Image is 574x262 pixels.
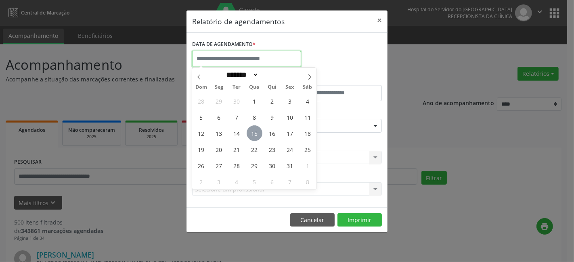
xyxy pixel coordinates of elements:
label: DATA DE AGENDAMENTO [192,38,256,51]
span: Novembro 2, 2025 [193,174,209,189]
span: Outubro 25, 2025 [300,141,316,157]
label: ATÉ [289,73,382,85]
span: Setembro 28, 2025 [193,93,209,109]
span: Sex [281,85,299,90]
span: Novembro 3, 2025 [211,174,227,189]
span: Outubro 27, 2025 [211,158,227,173]
span: Qua [245,85,263,90]
span: Novembro 8, 2025 [300,174,316,189]
button: Close [371,10,388,30]
select: Month [223,71,259,79]
span: Outubro 15, 2025 [247,125,262,141]
span: Outubro 17, 2025 [282,125,298,141]
span: Novembro 7, 2025 [282,174,298,189]
input: Year [259,71,285,79]
span: Outubro 20, 2025 [211,141,227,157]
span: Outubro 10, 2025 [282,109,298,125]
span: Seg [210,85,228,90]
span: Outubro 26, 2025 [193,158,209,173]
span: Outubro 7, 2025 [229,109,245,125]
span: Outubro 24, 2025 [282,141,298,157]
span: Outubro 28, 2025 [229,158,245,173]
span: Outubro 22, 2025 [247,141,262,157]
span: Outubro 9, 2025 [264,109,280,125]
span: Outubro 14, 2025 [229,125,245,141]
span: Outubro 30, 2025 [264,158,280,173]
span: Outubro 3, 2025 [282,93,298,109]
span: Novembro 1, 2025 [300,158,316,173]
span: Setembro 29, 2025 [211,93,227,109]
span: Outubro 4, 2025 [300,93,316,109]
span: Outubro 1, 2025 [247,93,262,109]
span: Outubro 2, 2025 [264,93,280,109]
span: Qui [263,85,281,90]
span: Outubro 18, 2025 [300,125,316,141]
span: Ter [228,85,245,90]
span: Sáb [299,85,316,90]
span: Novembro 4, 2025 [229,174,245,189]
span: Outubro 21, 2025 [229,141,245,157]
span: Outubro 11, 2025 [300,109,316,125]
span: Outubro 12, 2025 [193,125,209,141]
span: Outubro 29, 2025 [247,158,262,173]
span: Outubro 31, 2025 [282,158,298,173]
span: Novembro 6, 2025 [264,174,280,189]
span: Outubro 19, 2025 [193,141,209,157]
span: Outubro 6, 2025 [211,109,227,125]
span: Dom [192,85,210,90]
button: Cancelar [290,213,335,227]
span: Outubro 13, 2025 [211,125,227,141]
span: Outubro 23, 2025 [264,141,280,157]
span: Outubro 8, 2025 [247,109,262,125]
h5: Relatório de agendamentos [192,16,285,27]
span: Outubro 16, 2025 [264,125,280,141]
span: Novembro 5, 2025 [247,174,262,189]
span: Setembro 30, 2025 [229,93,245,109]
span: Outubro 5, 2025 [193,109,209,125]
button: Imprimir [337,213,382,227]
